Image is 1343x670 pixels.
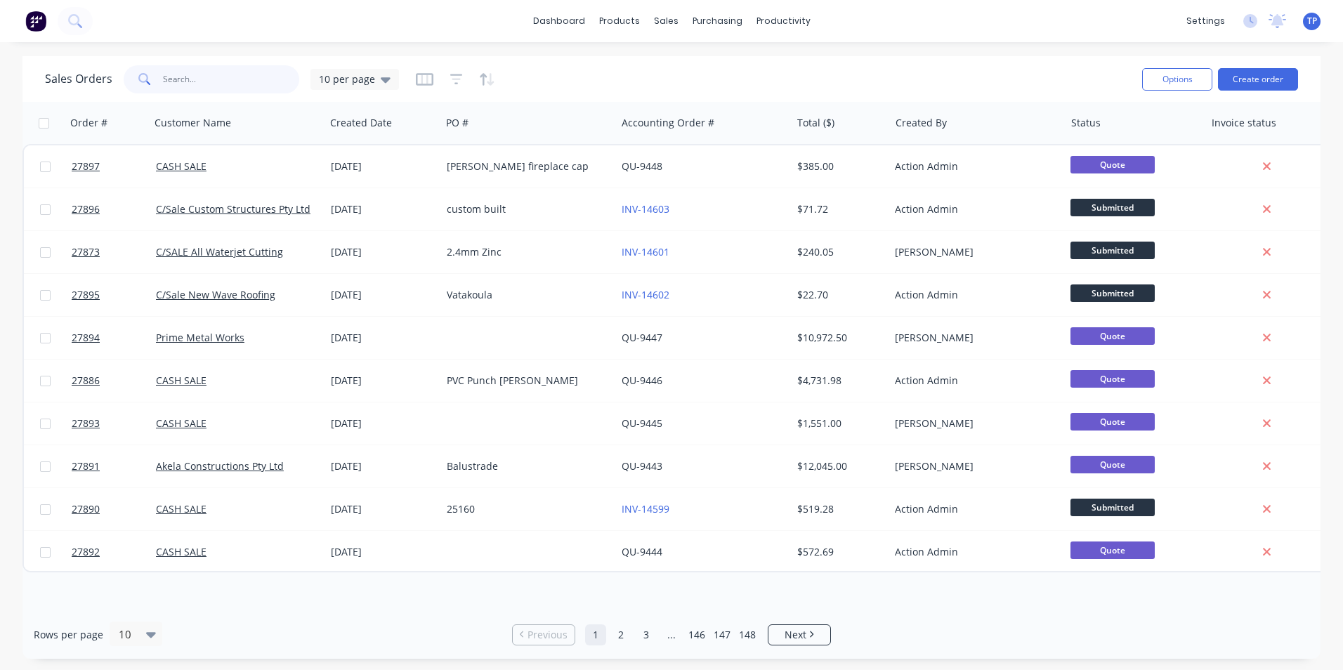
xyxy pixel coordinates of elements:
div: [DATE] [331,459,435,473]
span: Next [785,628,806,642]
div: Vatakoula [447,288,603,302]
div: purchasing [686,11,749,32]
span: TP [1307,15,1317,27]
div: [PERSON_NAME] [895,331,1051,345]
span: 27894 [72,331,100,345]
span: 27896 [72,202,100,216]
span: Submitted [1070,499,1155,516]
a: 27893 [72,402,156,445]
div: Action Admin [895,374,1051,388]
a: C/Sale New Wave Roofing [156,288,275,301]
a: 27896 [72,188,156,230]
span: 27893 [72,416,100,431]
ul: Pagination [506,624,837,645]
a: QU-9445 [622,416,662,430]
a: Prime Metal Works [156,331,244,344]
div: custom built [447,202,603,216]
span: Submitted [1070,242,1155,259]
a: C/SALE All Waterjet Cutting [156,245,283,258]
a: CASH SALE [156,159,207,173]
a: CASH SALE [156,416,207,430]
div: [DATE] [331,416,435,431]
div: 2.4mm Zinc [447,245,603,259]
div: [DATE] [331,545,435,559]
span: 27895 [72,288,100,302]
span: Previous [528,628,568,642]
span: 27873 [72,245,100,259]
div: [DATE] [331,288,435,302]
div: $519.28 [797,502,879,516]
span: Quote [1070,327,1155,345]
button: Create order [1218,68,1298,91]
button: Options [1142,68,1212,91]
h1: Sales Orders [45,72,112,86]
span: Quote [1070,541,1155,559]
a: Page 147 [712,624,733,645]
div: $385.00 [797,159,879,173]
a: Page 146 [686,624,707,645]
a: Previous page [513,628,575,642]
div: $4,731.98 [797,374,879,388]
span: 27890 [72,502,100,516]
a: 27873 [72,231,156,273]
a: Page 3 [636,624,657,645]
div: PO # [446,116,469,130]
div: sales [647,11,686,32]
div: Invoice status [1212,116,1276,130]
div: Action Admin [895,202,1051,216]
div: $1,551.00 [797,416,879,431]
span: Submitted [1070,284,1155,302]
a: CASH SALE [156,545,207,558]
div: $22.70 [797,288,879,302]
a: 27895 [72,274,156,316]
a: 27892 [72,531,156,573]
a: 27894 [72,317,156,359]
a: Page 148 [737,624,758,645]
a: QU-9447 [622,331,662,344]
a: 27891 [72,445,156,487]
a: 27890 [72,488,156,530]
a: QU-9448 [622,159,662,173]
span: 10 per page [319,72,375,86]
div: [DATE] [331,159,435,173]
div: PVC Punch [PERSON_NAME] [447,374,603,388]
a: QU-9446 [622,374,662,387]
div: Action Admin [895,288,1051,302]
div: $240.05 [797,245,879,259]
span: 27891 [72,459,100,473]
span: Quote [1070,456,1155,473]
div: [PERSON_NAME] fireplace cap [447,159,603,173]
div: [DATE] [331,245,435,259]
span: Quote [1070,413,1155,431]
div: Customer Name [155,116,231,130]
a: CASH SALE [156,502,207,515]
div: products [592,11,647,32]
div: settings [1179,11,1232,32]
a: 27886 [72,360,156,402]
a: Jump forward [661,624,682,645]
span: 27897 [72,159,100,173]
div: $12,045.00 [797,459,879,473]
div: [PERSON_NAME] [895,245,1051,259]
div: [DATE] [331,374,435,388]
div: Created By [896,116,947,130]
div: Total ($) [797,116,834,130]
div: [DATE] [331,202,435,216]
a: CASH SALE [156,374,207,387]
a: Next page [768,628,830,642]
a: 27897 [72,145,156,188]
a: Page 2 [610,624,631,645]
div: $10,972.50 [797,331,879,345]
div: Action Admin [895,545,1051,559]
a: Page 1 is your current page [585,624,606,645]
div: [DATE] [331,331,435,345]
a: INV-14599 [622,502,669,515]
span: Quote [1070,156,1155,173]
a: INV-14603 [622,202,669,216]
div: Status [1071,116,1101,130]
a: QU-9444 [622,545,662,558]
span: 27892 [72,545,100,559]
div: productivity [749,11,818,32]
div: [DATE] [331,502,435,516]
div: Action Admin [895,502,1051,516]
